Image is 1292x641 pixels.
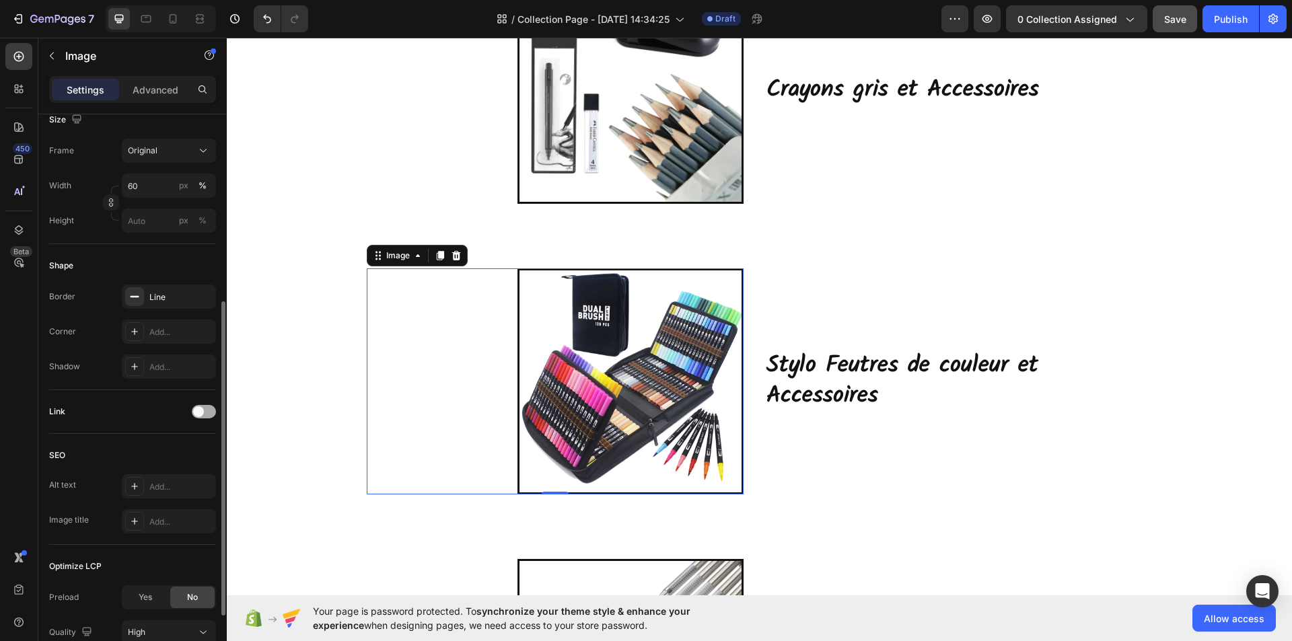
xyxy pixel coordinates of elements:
[13,143,32,154] div: 450
[1017,12,1117,26] span: 0 collection assigned
[49,145,74,157] label: Frame
[49,180,71,192] label: Width
[179,180,188,192] div: px
[122,174,216,198] input: px%
[49,260,73,272] div: Shape
[540,313,925,375] p: Stylo Feutres de couleur et Accessoires
[49,291,75,303] div: Border
[122,139,216,163] button: Original
[179,215,188,227] div: px
[49,111,85,129] div: Size
[313,604,743,632] span: Your page is password protected. To when designing pages, we need access to your store password.
[1246,575,1279,607] div: Open Intercom Messenger
[149,361,213,373] div: Add...
[176,213,192,229] button: %
[511,12,515,26] span: /
[1153,5,1197,32] button: Save
[49,361,80,373] div: Shadow
[1203,5,1259,32] button: Publish
[128,145,157,157] span: Original
[194,178,211,194] button: px
[715,13,735,25] span: Draft
[149,326,213,338] div: Add...
[139,591,152,603] span: Yes
[49,560,102,572] div: Optimize LCP
[49,479,76,491] div: Alt text
[88,11,94,27] p: 7
[49,514,89,526] div: Image title
[5,5,100,32] button: 7
[65,48,180,64] p: Image
[49,591,79,603] div: Preload
[122,209,216,233] input: px%
[254,5,308,32] div: Undo/Redo
[149,516,213,528] div: Add...
[176,178,192,194] button: %
[67,83,104,97] p: Settings
[49,449,65,461] div: SEO
[187,591,198,603] span: No
[199,215,207,227] div: %
[538,312,926,376] h2: Rich Text Editor. Editing area: main
[1006,5,1147,32] button: 0 collection assigned
[194,213,211,229] button: px
[149,291,213,303] div: Line
[313,605,690,631] span: synchronize your theme style & enhance your experience
[291,231,517,457] img: gempages_524206669643645860-762e192c-e156-487e-8a32-49a7337a3d49.jpg
[1204,611,1264,626] span: Allow access
[49,406,65,418] div: Link
[157,212,186,224] div: Image
[10,246,32,257] div: Beta
[227,38,1292,595] iframe: Design area
[149,481,213,493] div: Add...
[133,83,178,97] p: Advanced
[128,627,145,637] span: High
[1192,605,1276,632] button: Allow access
[1164,13,1186,25] span: Save
[540,38,925,69] p: Crayons gris et Accessoires
[199,180,207,192] div: %
[517,12,670,26] span: Collection Page - [DATE] 14:34:25
[49,215,74,227] label: Height
[538,36,926,70] h2: Rich Text Editor. Editing area: main
[49,326,76,338] div: Corner
[1214,12,1248,26] div: Publish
